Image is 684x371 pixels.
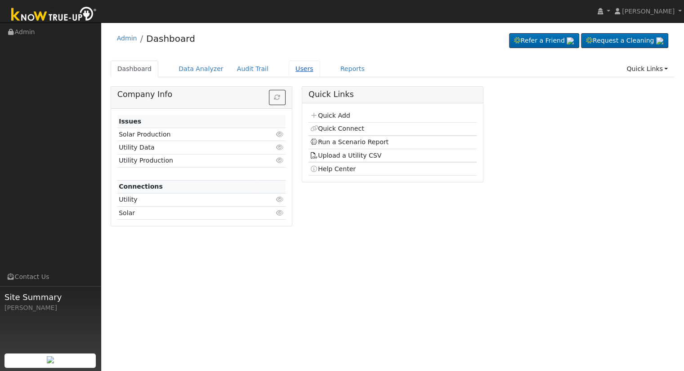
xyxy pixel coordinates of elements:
img: retrieve [656,37,663,44]
a: Data Analyzer [172,61,230,77]
div: [PERSON_NAME] [4,303,96,313]
a: Run a Scenario Report [310,138,389,146]
a: Refer a Friend [509,33,579,49]
a: Quick Connect [310,125,364,132]
a: Audit Trail [230,61,275,77]
a: Reports [334,61,371,77]
i: Click to view [276,157,284,163]
i: Click to view [276,131,284,137]
h5: Quick Links [308,90,477,99]
span: Site Summary [4,291,96,303]
i: Click to view [276,144,284,150]
strong: Connections [119,183,163,190]
a: Quick Add [310,112,350,119]
a: Dashboard [111,61,159,77]
i: Click to view [276,196,284,203]
a: Admin [117,35,137,42]
img: retrieve [47,356,54,363]
img: Know True-Up [7,5,101,25]
span: [PERSON_NAME] [622,8,675,15]
a: Request a Cleaning [581,33,668,49]
a: Quick Links [620,61,675,77]
td: Solar Production [117,128,259,141]
td: Utility Production [117,154,259,167]
td: Solar [117,207,259,220]
td: Utility [117,193,259,206]
a: Users [289,61,320,77]
i: Click to view [276,210,284,216]
h5: Company Info [117,90,286,99]
strong: Issues [119,118,141,125]
img: retrieve [567,37,574,44]
a: Help Center [310,165,356,172]
td: Utility Data [117,141,259,154]
a: Dashboard [146,33,195,44]
a: Upload a Utility CSV [310,152,381,159]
